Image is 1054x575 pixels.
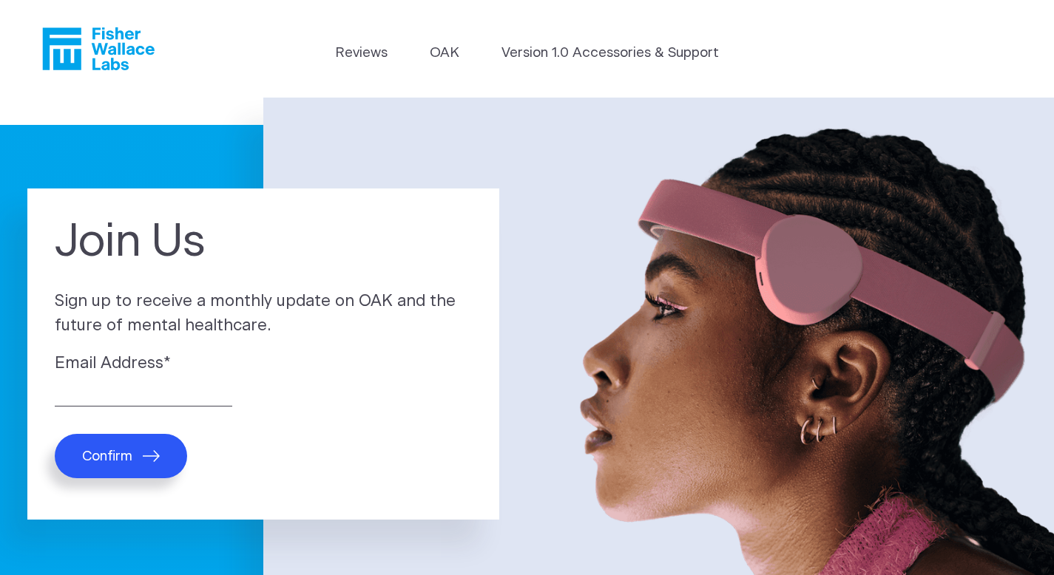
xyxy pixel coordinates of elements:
h1: Join Us [55,217,472,269]
a: Reviews [335,43,388,64]
p: Sign up to receive a monthly update on OAK and the future of mental healthcare. [55,290,472,338]
button: Confirm [55,434,187,478]
a: OAK [430,43,459,64]
a: Fisher Wallace [42,27,155,70]
span: Confirm [82,448,132,465]
label: Email Address [55,352,472,376]
a: Version 1.0 Accessories & Support [501,43,719,64]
